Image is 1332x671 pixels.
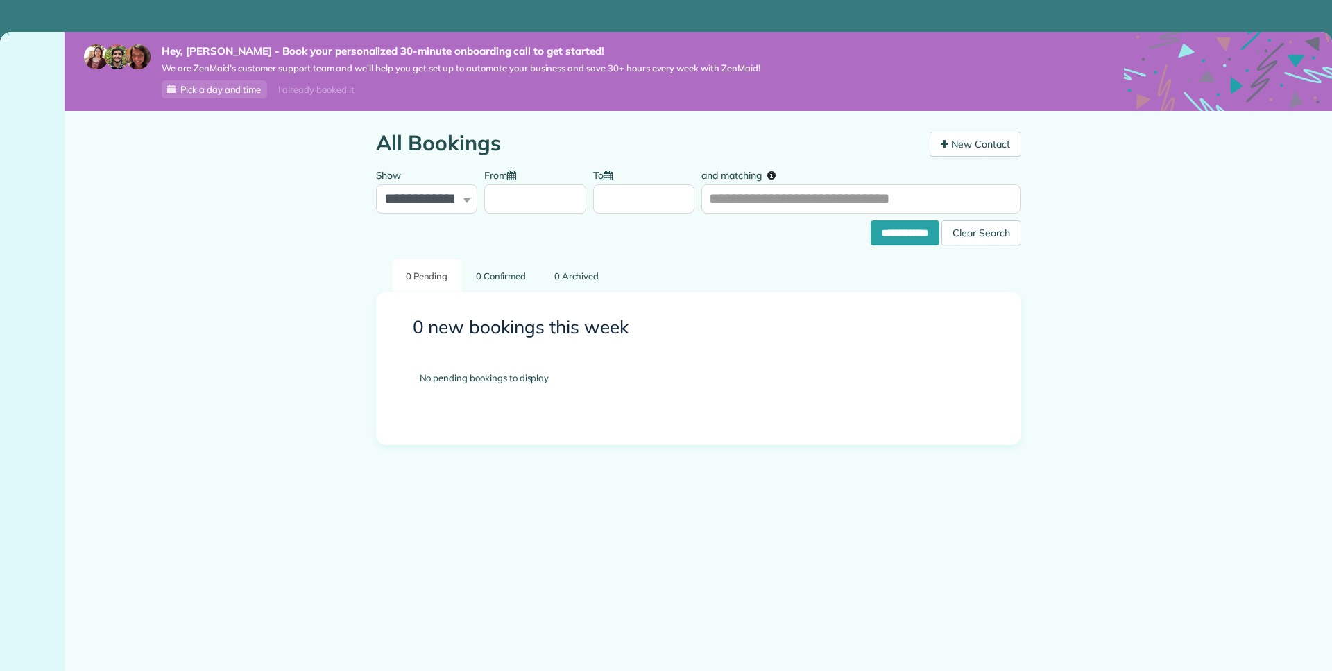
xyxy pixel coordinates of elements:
[463,259,540,292] a: 0 Confirmed
[393,259,461,292] a: 0 Pending
[162,80,267,98] a: Pick a day and time
[930,132,1021,157] a: New Contact
[162,44,760,58] strong: Hey, [PERSON_NAME] - Book your personalized 30-minute onboarding call to get started!
[376,132,919,155] h1: All Bookings
[413,317,984,338] h3: 0 new bookings this week
[180,84,261,95] span: Pick a day and time
[162,62,760,74] span: We are ZenMaid’s customer support team and we’ll help you get set up to automate your business an...
[105,44,130,69] img: jorge-587dff0eeaa6aab1f244e6dc62b8924c3b6ad411094392a53c71c6c4a576187d.jpg
[941,223,1021,234] a: Clear Search
[484,162,523,187] label: From
[270,81,362,98] div: I already booked it
[126,44,151,69] img: michelle-19f622bdf1676172e81f8f8fba1fb50e276960ebfe0243fe18214015130c80e4.jpg
[84,44,109,69] img: maria-72a9807cf96188c08ef61303f053569d2e2a8a1cde33d635c8a3ac13582a053d.jpg
[540,259,612,292] a: 0 Archived
[941,220,1021,245] div: Clear Search
[399,351,998,406] div: No pending bookings to display
[701,162,785,187] label: and matching
[593,162,620,187] label: To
